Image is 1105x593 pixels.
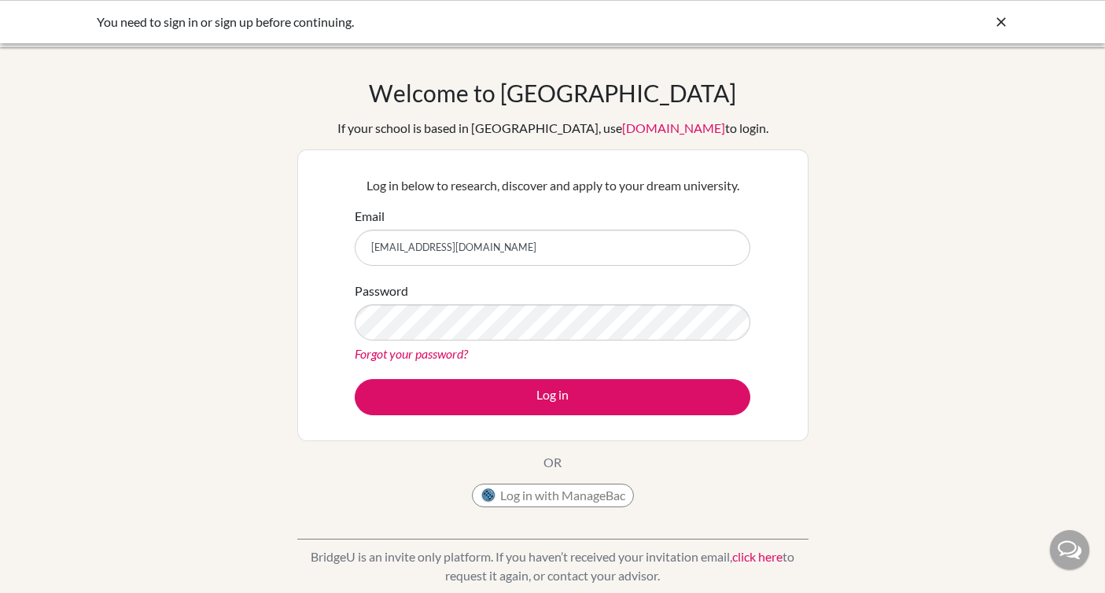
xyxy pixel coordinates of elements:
p: BridgeU is an invite only platform. If you haven’t received your invitation email, to request it ... [297,547,808,585]
span: Help [36,11,68,25]
label: Email [355,207,385,226]
h1: Welcome to [GEOGRAPHIC_DATA] [369,79,736,107]
button: Log in [355,379,750,415]
a: [DOMAIN_NAME] [622,120,725,135]
button: Log in with ManageBac [472,484,634,507]
a: click here [732,549,783,564]
p: Log in below to research, discover and apply to your dream university. [355,176,750,195]
label: Password [355,282,408,300]
a: Forgot your password? [355,346,468,361]
p: OR [543,453,562,472]
div: You need to sign in or sign up before continuing. [97,13,773,31]
div: If your school is based in [GEOGRAPHIC_DATA], use to login. [337,119,768,138]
